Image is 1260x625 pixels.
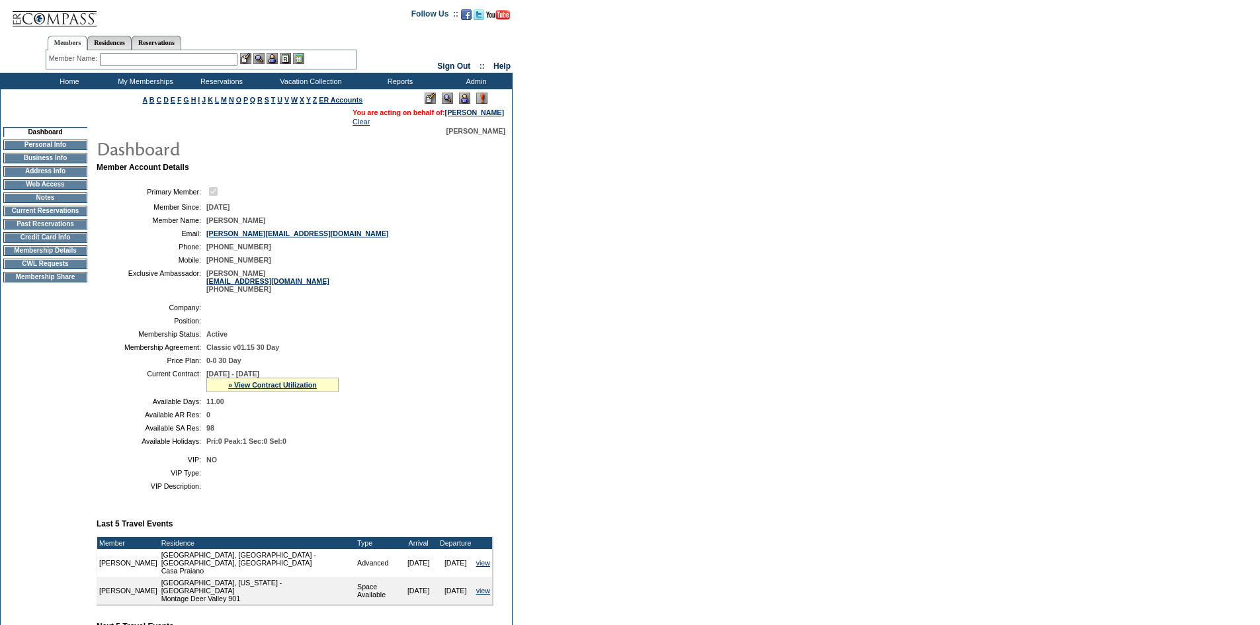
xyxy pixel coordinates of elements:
[442,93,453,104] img: View Mode
[97,163,189,172] b: Member Account Details
[97,519,173,528] b: Last 5 Travel Events
[3,192,87,203] td: Notes
[240,53,251,64] img: b_edit.gif
[206,203,230,211] span: [DATE]
[198,96,200,104] a: I
[446,127,505,135] span: [PERSON_NAME]
[208,96,213,104] a: K
[87,36,132,50] a: Residences
[277,96,282,104] a: U
[206,437,286,445] span: Pri:0 Peak:1 Sec:0 Sel:0
[229,96,234,104] a: N
[102,330,201,338] td: Membership Status:
[291,96,298,104] a: W
[159,537,355,549] td: Residence
[360,73,437,89] td: Reports
[48,36,88,50] a: Members
[156,96,161,104] a: C
[353,118,370,126] a: Clear
[476,93,487,104] img: Log Concern/Member Elevation
[206,330,228,338] span: Active
[143,96,147,104] a: A
[206,456,217,464] span: NO
[300,96,304,104] a: X
[400,577,437,604] td: [DATE]
[215,96,219,104] a: L
[96,135,360,161] img: pgTtlDashboard.gif
[3,245,87,256] td: Membership Details
[486,13,510,21] a: Subscribe to our YouTube Channel
[102,317,201,325] td: Position:
[202,96,206,104] a: J
[353,108,504,116] span: You are acting on behalf of:
[253,53,265,64] img: View
[106,73,182,89] td: My Memberships
[102,343,201,351] td: Membership Agreement:
[221,96,227,104] a: M
[159,549,355,577] td: [GEOGRAPHIC_DATA], [GEOGRAPHIC_DATA] - [GEOGRAPHIC_DATA], [GEOGRAPHIC_DATA] Casa Praiano
[271,96,276,104] a: T
[159,577,355,604] td: [GEOGRAPHIC_DATA], [US_STATE] - [GEOGRAPHIC_DATA] Montage Deer Valley 901
[102,269,201,293] td: Exclusive Ambassador:
[486,10,510,20] img: Subscribe to our YouTube Channel
[437,73,513,89] td: Admin
[258,73,360,89] td: Vacation Collection
[250,96,255,104] a: Q
[476,559,490,567] a: view
[206,229,388,237] a: [PERSON_NAME][EMAIL_ADDRESS][DOMAIN_NAME]
[437,549,474,577] td: [DATE]
[97,537,159,549] td: Member
[102,229,201,237] td: Email:
[461,13,472,21] a: Become our fan on Facebook
[3,127,87,137] td: Dashboard
[355,537,400,549] td: Type
[3,259,87,269] td: CWL Requests
[437,537,474,549] td: Departure
[206,356,241,364] span: 0-0 30 Day
[206,256,271,264] span: [PHONE_NUMBER]
[97,577,159,604] td: [PERSON_NAME]
[267,53,278,64] img: Impersonate
[3,219,87,229] td: Past Reservations
[461,9,472,20] img: Become our fan on Facebook
[102,456,201,464] td: VIP:
[30,73,106,89] td: Home
[149,96,155,104] a: B
[355,577,400,604] td: Space Available
[102,356,201,364] td: Price Plan:
[102,469,201,477] td: VIP Type:
[400,537,437,549] td: Arrival
[102,482,201,490] td: VIP Description:
[49,53,100,64] div: Member Name:
[206,370,259,378] span: [DATE] - [DATE]
[228,381,317,389] a: » View Contract Utilization
[97,549,159,577] td: [PERSON_NAME]
[411,8,458,24] td: Follow Us ::
[437,62,470,71] a: Sign Out
[319,96,362,104] a: ER Accounts
[284,96,289,104] a: V
[102,243,201,251] td: Phone:
[102,304,201,312] td: Company:
[3,166,87,177] td: Address Info
[437,577,474,604] td: [DATE]
[445,108,504,116] a: [PERSON_NAME]
[206,343,279,351] span: Classic v01.15 30 Day
[3,179,87,190] td: Web Access
[206,397,224,405] span: 11.00
[102,216,201,224] td: Member Name:
[243,96,248,104] a: P
[102,256,201,264] td: Mobile:
[206,243,271,251] span: [PHONE_NUMBER]
[102,203,201,211] td: Member Since:
[293,53,304,64] img: b_calculator.gif
[206,216,265,224] span: [PERSON_NAME]
[313,96,317,104] a: Z
[265,96,269,104] a: S
[474,13,484,21] a: Follow us on Twitter
[183,96,189,104] a: G
[206,424,214,432] span: 98
[102,370,201,392] td: Current Contract:
[425,93,436,104] img: Edit Mode
[102,411,201,419] td: Available AR Res:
